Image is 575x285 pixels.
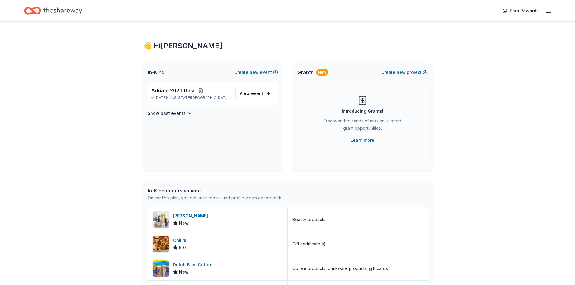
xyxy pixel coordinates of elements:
[151,95,231,100] p: [DATE] •
[316,69,328,76] div: New
[397,69,406,76] span: new
[24,4,82,18] a: Home
[173,212,210,220] div: [PERSON_NAME]
[499,5,542,16] a: Earn Rewards
[292,216,325,223] div: Beauty products
[153,211,169,228] img: Image for Kiehl's
[151,87,195,94] span: Adria's 2026 Gala
[153,236,169,252] img: Image for Chili's
[148,69,165,76] span: In-Kind
[173,237,189,244] div: Chili's
[153,260,169,277] img: Image for Dutch Bros Coffee
[148,110,186,117] h4: Show past events
[173,261,215,268] div: Dutch Bros Coffee
[235,88,274,99] a: View event
[292,240,326,248] div: Gift certificate(s)
[297,69,314,76] span: Grants
[251,91,263,96] span: event
[143,41,433,51] div: 👋 Hi [PERSON_NAME]
[342,108,383,115] div: Introducing Grants!
[179,220,189,227] span: New
[179,268,189,276] span: New
[350,137,374,144] a: Learn more
[321,117,404,134] div: Discover thousands of mission-aligned grant opportunities.
[179,244,186,251] span: 5.0
[148,110,192,117] button: Show past events
[234,69,278,76] button: Createnewevent
[148,194,282,201] div: On the Pro plan, you get unlimited in-kind profile views each month.
[148,187,282,194] div: In-Kind donors viewed
[292,265,388,272] div: Coffee products, drinkware products, gift cards
[170,95,230,100] span: [US_STATE][GEOGRAPHIC_DATA], [GEOGRAPHIC_DATA]
[239,90,263,97] span: View
[381,69,428,76] button: Createnewproject
[250,69,259,76] span: new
